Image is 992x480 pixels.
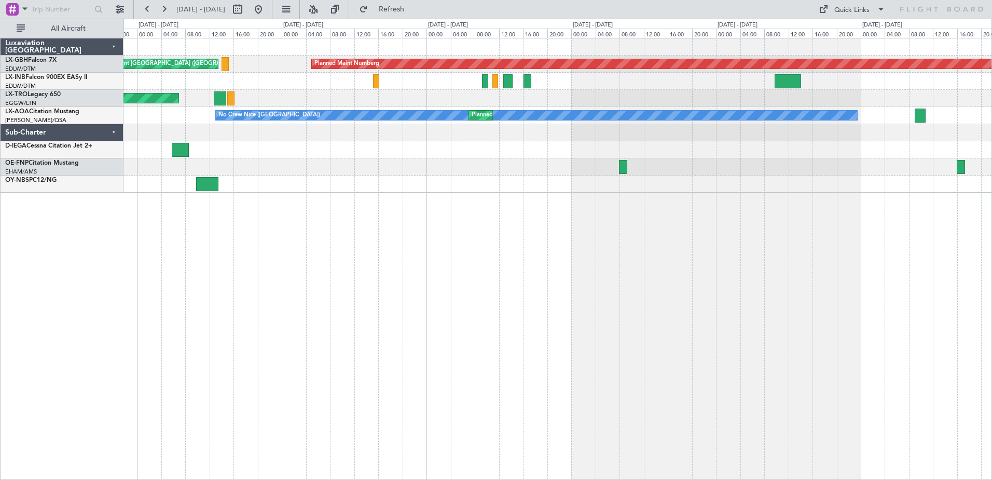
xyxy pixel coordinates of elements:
span: [DATE] - [DATE] [176,5,225,14]
div: Planned Maint Nice ([GEOGRAPHIC_DATA]) [472,108,587,123]
div: 12:00 [644,29,668,38]
div: 16:00 [668,29,692,38]
a: EDLW/DTM [5,65,36,73]
a: LX-TROLegacy 650 [5,91,61,98]
div: 20:00 [837,29,861,38]
div: 20:00 [113,29,137,38]
div: 04:00 [885,29,908,38]
div: 08:00 [619,29,643,38]
button: Quick Links [814,1,890,18]
div: 16:00 [812,29,836,38]
div: 16:00 [378,29,402,38]
a: LX-INBFalcon 900EX EASy II [5,74,87,81]
span: LX-TRO [5,91,27,98]
div: [DATE] - [DATE] [718,21,757,30]
a: EHAM/AMS [5,168,37,176]
button: Refresh [354,1,417,18]
div: 20:00 [547,29,571,38]
div: 20:00 [692,29,716,38]
div: 12:00 [354,29,378,38]
div: 20:00 [258,29,282,38]
span: LX-AOA [5,109,29,115]
div: 00:00 [282,29,306,38]
div: 04:00 [161,29,185,38]
div: 00:00 [571,29,595,38]
div: Quick Links [834,5,870,16]
div: [DATE] - [DATE] [862,21,902,30]
span: OY-NBS [5,177,29,183]
div: 08:00 [909,29,933,38]
div: Planned Maint Nurnberg [314,56,379,72]
div: 12:00 [210,29,233,38]
div: 00:00 [426,29,450,38]
input: Trip Number [32,2,91,17]
div: [DATE] - [DATE] [573,21,613,30]
div: 12:00 [933,29,957,38]
span: LX-INB [5,74,25,81]
div: 08:00 [475,29,499,38]
div: 04:00 [596,29,619,38]
div: [DATE] - [DATE] [283,21,323,30]
a: OE-FNPCitation Mustang [5,160,79,166]
div: 08:00 [185,29,209,38]
div: 16:00 [523,29,547,38]
a: LX-AOACitation Mustang [5,109,79,115]
div: 08:00 [330,29,354,38]
span: LX-GBH [5,57,28,63]
div: [DATE] - [DATE] [428,21,468,30]
div: Planned Maint [GEOGRAPHIC_DATA] ([GEOGRAPHIC_DATA]) [91,56,255,72]
div: 16:00 [957,29,981,38]
div: 12:00 [789,29,812,38]
div: 00:00 [716,29,740,38]
a: EGGW/LTN [5,99,36,107]
div: 20:00 [403,29,426,38]
span: All Aircraft [27,25,109,32]
div: 00:00 [861,29,885,38]
button: All Aircraft [11,20,113,37]
div: 00:00 [137,29,161,38]
a: [PERSON_NAME]/QSA [5,116,66,124]
span: OE-FNP [5,160,29,166]
div: No Crew Nice ([GEOGRAPHIC_DATA]) [218,108,320,123]
div: 04:00 [740,29,764,38]
a: OY-NBSPC12/NG [5,177,57,183]
a: D-IEGACessna Citation Jet 2+ [5,143,92,149]
span: D-IEGA [5,143,26,149]
a: EDLW/DTM [5,82,36,90]
a: LX-GBHFalcon 7X [5,57,57,63]
div: 04:00 [306,29,330,38]
div: 12:00 [499,29,523,38]
div: 04:00 [451,29,475,38]
div: [DATE] - [DATE] [139,21,178,30]
span: Refresh [370,6,414,13]
div: 16:00 [233,29,257,38]
div: 08:00 [764,29,788,38]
